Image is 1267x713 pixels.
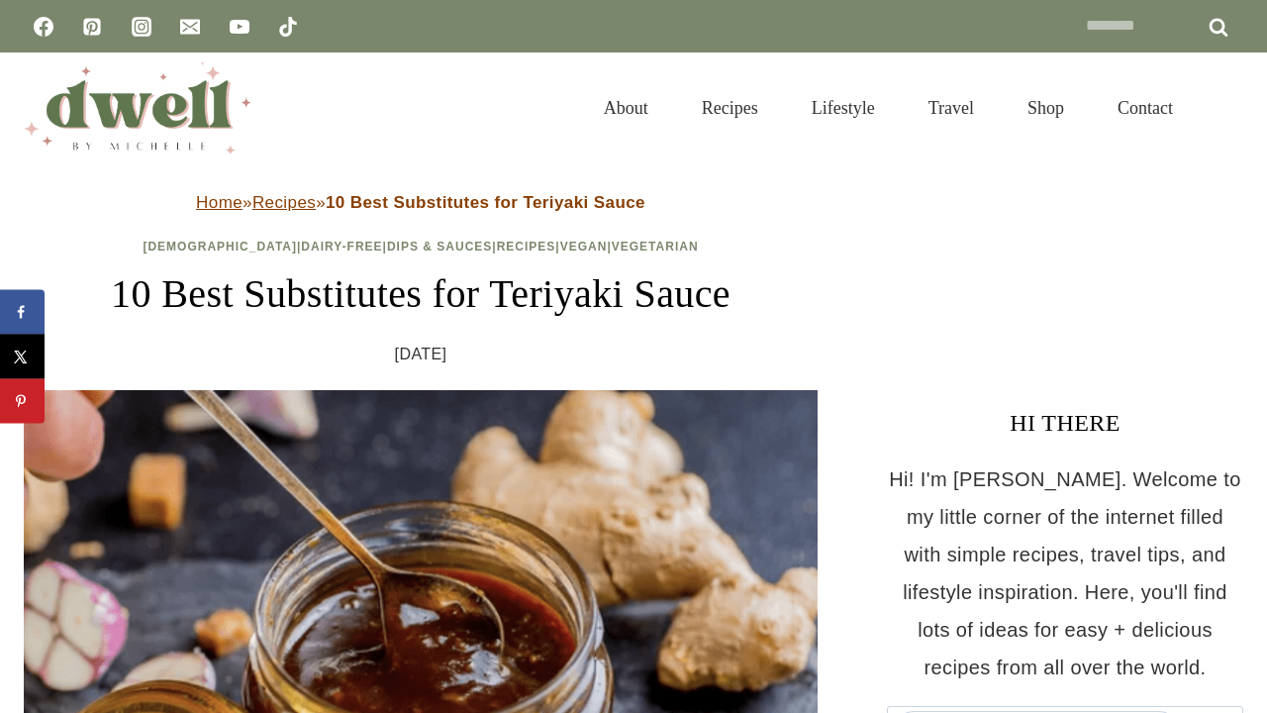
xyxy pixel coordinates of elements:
[220,7,259,47] a: YouTube
[326,193,645,212] strong: 10 Best Substitutes for Teriyaki Sauce
[577,73,675,143] a: About
[560,240,608,254] a: Vegan
[675,73,785,143] a: Recipes
[1210,91,1243,125] button: View Search Form
[24,7,63,47] a: Facebook
[395,340,447,369] time: [DATE]
[72,7,112,47] a: Pinterest
[785,73,902,143] a: Lifestyle
[1091,73,1200,143] a: Contact
[387,240,492,254] a: Dips & Sauces
[252,193,316,212] a: Recipes
[196,193,645,212] span: » »
[143,240,297,254] a: [DEMOGRAPHIC_DATA]
[196,193,243,212] a: Home
[301,240,382,254] a: Dairy-Free
[24,264,818,324] h1: 10 Best Substitutes for Teriyaki Sauce
[887,405,1243,441] h3: HI THERE
[612,240,699,254] a: Vegetarian
[268,7,308,47] a: TikTok
[122,7,161,47] a: Instagram
[497,240,556,254] a: Recipes
[887,460,1243,686] p: Hi! I'm [PERSON_NAME]. Welcome to my little corner of the internet filled with simple recipes, tr...
[902,73,1001,143] a: Travel
[170,7,210,47] a: Email
[1001,73,1091,143] a: Shop
[143,240,698,254] span: | | | | |
[577,73,1200,143] nav: Primary Navigation
[24,62,251,153] img: DWELL by michelle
